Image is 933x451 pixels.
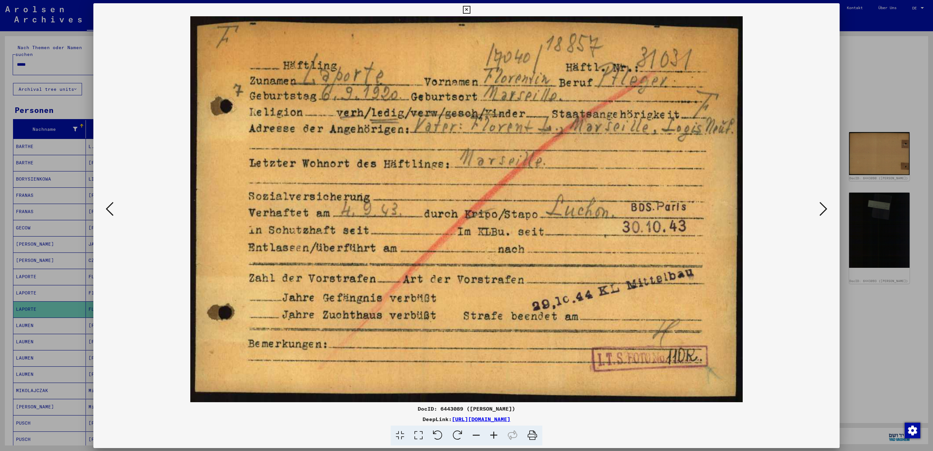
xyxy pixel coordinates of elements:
img: Zustimmung ändern [905,423,920,438]
div: Zustimmung ändern [904,422,920,438]
img: 001.jpg [115,16,818,402]
a: [URL][DOMAIN_NAME] [452,416,510,422]
div: DeepLink: [93,415,840,423]
div: DocID: 6443089 ([PERSON_NAME]) [93,405,840,413]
